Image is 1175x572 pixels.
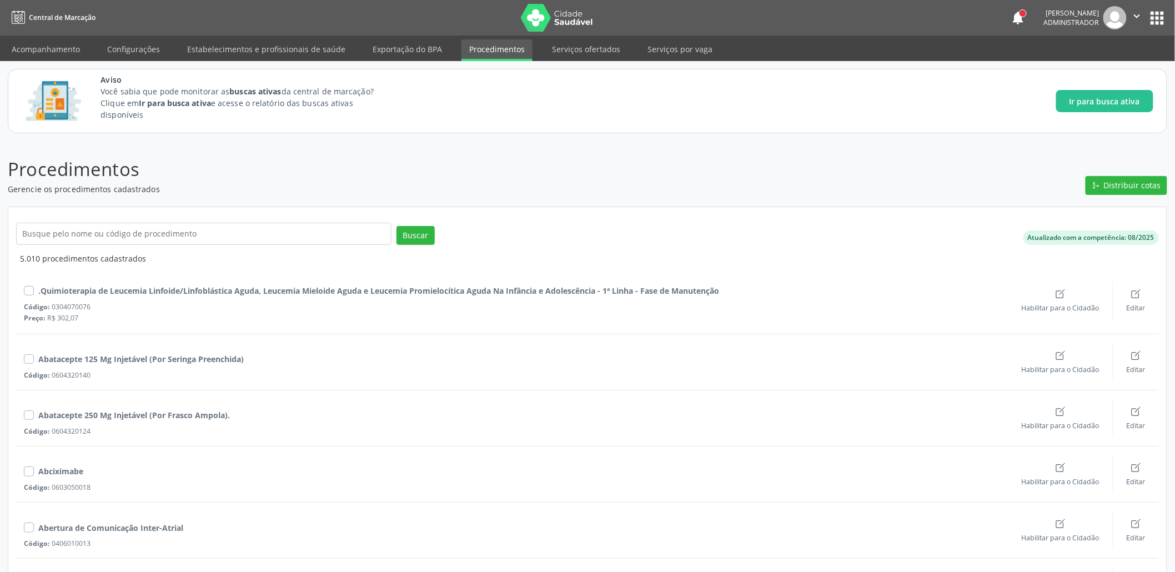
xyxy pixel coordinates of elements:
[461,39,533,61] a: Procedimentos
[1055,350,1066,361] ion-icon: create outline
[1092,182,1100,189] ion-icon: git merge outline
[16,223,391,245] input: Busque pelo nome ou código de procedimento
[1055,406,1066,417] ion-icon: create outline
[38,353,244,365] div: Abatacepte 125 Mg Injetável (Por Seringa Preenchida)
[1131,518,1142,529] ion-icon: create outline
[29,13,96,22] span: Central de Marcação
[8,155,820,183] p: Procedimentos
[1022,421,1099,430] span: Habilitar para o Cidadão
[1127,365,1146,374] span: Editar
[24,483,1008,492] div: 0603050018
[179,39,353,59] a: Estabelecimentos e profissionais de saúde
[640,39,720,59] a: Serviços por vaga
[8,8,96,27] a: Central de Marcação
[1056,90,1153,112] button: Ir para busca ativa
[1086,176,1167,195] button: git merge outline Distribuir cotas
[1131,288,1142,299] ion-icon: create outline
[24,302,50,312] span: Código:
[1055,288,1066,299] ion-icon: create outline
[1022,477,1099,486] span: Habilitar para o Cidadão
[1022,365,1099,374] span: Habilitar para o Cidadão
[229,86,281,97] strong: buscas ativas
[1055,462,1066,473] ion-icon: create outline
[24,427,1008,436] div: 0604320124
[1131,406,1142,417] ion-icon: create outline
[101,86,394,121] p: Você sabia que pode monitorar as da central de marcação? Clique em e acesse o relatório das busca...
[1127,421,1146,430] span: Editar
[99,39,168,59] a: Configurações
[1127,6,1148,29] button: 
[101,74,394,86] span: Aviso
[24,370,1008,380] div: 0604320140
[1103,6,1127,29] img: img
[1131,462,1142,473] ion-icon: create outline
[38,285,719,297] div: .Quimioterapia de Leucemia Linfoide/Linfoblástica Aguda, Leucemia Mieloide Aguda e Leucemia Promi...
[1127,303,1146,313] span: Editar
[48,313,79,323] span: R$ 302,07
[20,253,1159,264] div: 5.010 procedimentos cadastrados
[24,539,1008,548] div: 0406010013
[1022,533,1099,543] span: Habilitar para o Cidadão
[4,39,88,59] a: Acompanhamento
[38,465,83,477] div: Abciximabe
[1127,533,1146,543] span: Editar
[1055,518,1066,529] ion-icon: create outline
[396,226,435,245] button: Buscar
[1131,350,1142,361] ion-icon: create outline
[24,483,50,492] span: Código:
[24,313,46,323] span: Preço:
[1069,96,1140,107] span: Ir para busca ativa
[38,409,230,421] div: Abatacepte 250 Mg Injetável (Por Frasco Ampola).
[365,39,450,59] a: Exportação do BPA
[22,76,85,126] img: Imagem de CalloutCard
[38,522,183,534] div: Abertura de Comunicação Inter-Atrial
[24,302,1008,312] div: 0304070076
[1044,8,1099,18] div: [PERSON_NAME]
[1148,8,1167,28] button: apps
[544,39,628,59] a: Serviços ofertados
[1011,10,1026,26] button: notifications
[8,183,820,195] p: Gerencie os procedimentos cadastrados
[1127,477,1146,486] span: Editar
[24,370,50,380] span: Código:
[24,427,50,436] span: Código:
[1131,10,1143,22] i: 
[139,98,211,108] strong: Ir para busca ativa
[1044,18,1099,27] span: Administrador
[1104,179,1161,191] span: Distribuir cotas
[1022,303,1099,313] span: Habilitar para o Cidadão
[1028,233,1154,243] div: Atualizado com a competência: 08/2025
